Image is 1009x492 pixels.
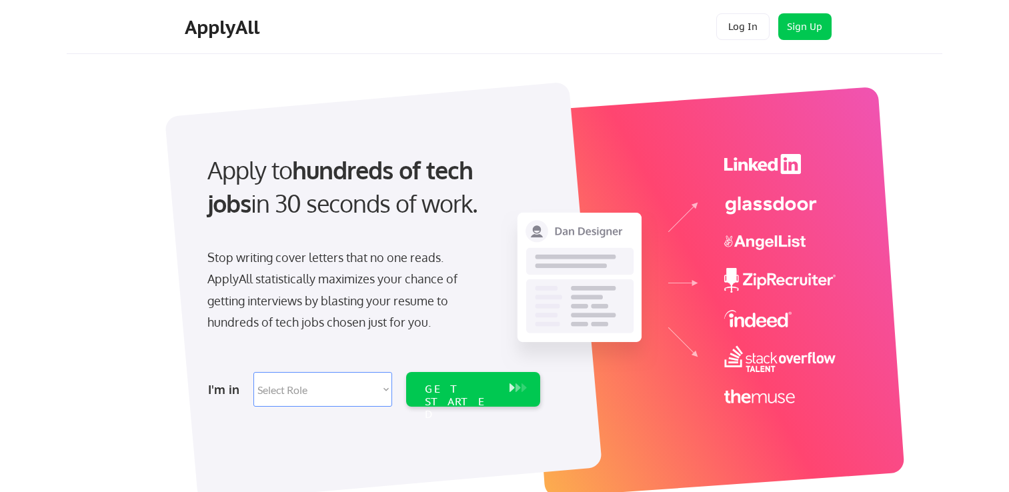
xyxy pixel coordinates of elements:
button: Log In [716,13,770,40]
div: Stop writing cover letters that no one reads. ApplyAll statistically maximizes your chance of get... [207,247,481,333]
div: ApplyAll [185,16,263,39]
div: Apply to in 30 seconds of work. [207,153,535,221]
button: Sign Up [778,13,832,40]
strong: hundreds of tech jobs [207,155,479,218]
div: GET STARTED [425,383,496,421]
div: I'm in [208,379,245,400]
